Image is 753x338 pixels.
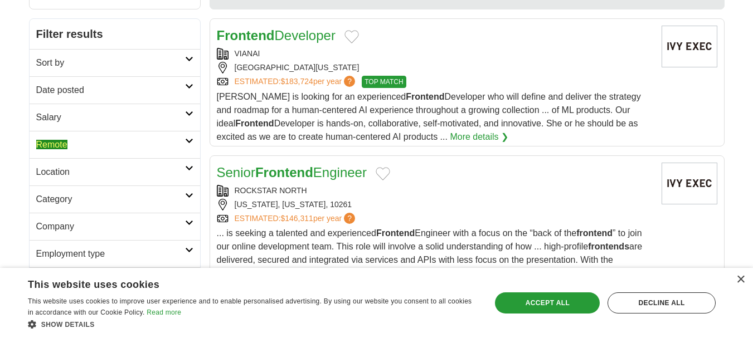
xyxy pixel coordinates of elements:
strong: frontends [588,242,629,251]
div: [US_STATE], [US_STATE], 10261 [217,199,653,210]
a: More details ❯ [450,130,508,144]
div: [GEOGRAPHIC_DATA][US_STATE] [217,62,653,74]
strong: Frontend [217,28,275,43]
span: ? [344,76,355,87]
div: VIANAI [217,48,653,60]
h2: Date posted [36,84,185,97]
span: TOP MATCH [362,76,406,88]
div: Accept all [495,292,600,313]
strong: Frontend [406,92,444,101]
div: Close [736,276,745,284]
div: ROCKSTAR NORTH [217,185,653,197]
span: $183,724 [280,77,313,86]
h2: Salary [36,111,185,124]
a: Category [30,185,200,213]
a: Remote [30,131,200,158]
h2: Filter results [30,19,200,49]
a: ESTIMATED:$146,311per year? [235,213,358,224]
strong: Frontend [235,119,274,128]
a: FrontendDeveloper [217,28,336,43]
span: ... is seeking a talented and experienced Engineer with a focus on the “back of the ” to join our... [217,228,643,278]
a: Read more, opens a new window [147,308,181,316]
span: Show details [41,321,95,329]
span: $146,311 [280,214,313,223]
a: Employment type [30,240,200,267]
a: Company [30,213,200,240]
h2: Category [36,193,185,206]
a: SeniorFrontendEngineer [217,165,367,180]
a: ESTIMATED:$183,724per year? [235,76,358,88]
h2: Sort by [36,56,185,70]
span: ? [344,213,355,224]
strong: Frontend [255,165,313,180]
a: Location [30,158,200,185]
a: Salary [30,104,200,131]
span: This website uses cookies to improve user experience and to enable personalised advertising. By u... [28,297,472,316]
a: Date posted [30,76,200,104]
em: Remote [36,140,67,149]
div: Decline all [608,292,716,313]
a: More details ❯ [440,267,498,280]
button: Add to favorite jobs [344,30,359,43]
span: [PERSON_NAME] is looking for an experienced Developer who will define and deliver the strategy an... [217,92,641,141]
strong: frontend [576,228,613,238]
div: Show details [28,319,478,330]
a: Hours [30,267,200,295]
div: This website uses cookies [28,275,450,291]
h2: Company [36,220,185,233]
h2: Location [36,165,185,179]
img: Company logo [662,26,717,67]
img: Company logo [662,163,717,204]
strong: Frontend [376,228,415,238]
h2: Employment type [36,247,185,261]
button: Add to favorite jobs [376,167,390,180]
a: Sort by [30,49,200,76]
